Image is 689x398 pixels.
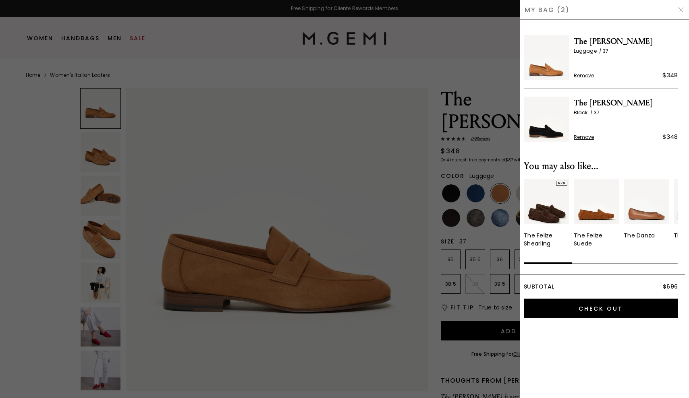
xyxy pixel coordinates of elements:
span: Remove [574,72,594,79]
img: v_12460_02_Hover_New_TheFelizeSharling_Chocolate_Suede_290x387_crop_center.jpg [524,179,569,224]
div: The Felize Suede [574,231,619,247]
div: 1 / 10 [524,179,569,247]
div: 3 / 10 [624,179,669,247]
span: Luggage [574,47,603,54]
img: v_11814_01_Main_New_TheFelize_Saddle_Suede_290x387_crop_center.jpg [574,179,619,224]
img: The Sacca Donna [524,35,569,80]
span: Black [574,109,594,116]
img: v_11357_01_Main_New_TheDanza_Tan_290x387_crop_center.jpg [624,179,669,224]
div: You may also like... [524,160,678,173]
div: The Felize Shearling [524,231,569,247]
span: 37 [594,109,600,116]
div: NEW [556,181,567,186]
a: NEWThe Felize Shearling [524,179,569,247]
img: The Sacca Donna [524,97,569,142]
div: 2 / 10 [574,179,619,247]
span: The [PERSON_NAME] [574,35,678,48]
span: The [PERSON_NAME] [574,97,678,109]
a: The Felize Suede [574,179,619,247]
div: The Danza [624,231,655,239]
div: $348 [662,132,678,142]
span: 37 [603,47,608,54]
img: Hide Drawer [678,6,684,13]
div: $348 [662,70,678,80]
span: Remove [574,134,594,140]
input: Check Out [524,299,678,318]
span: Subtotal [524,283,554,291]
a: The Danza [624,179,669,239]
span: $696 [663,283,678,291]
